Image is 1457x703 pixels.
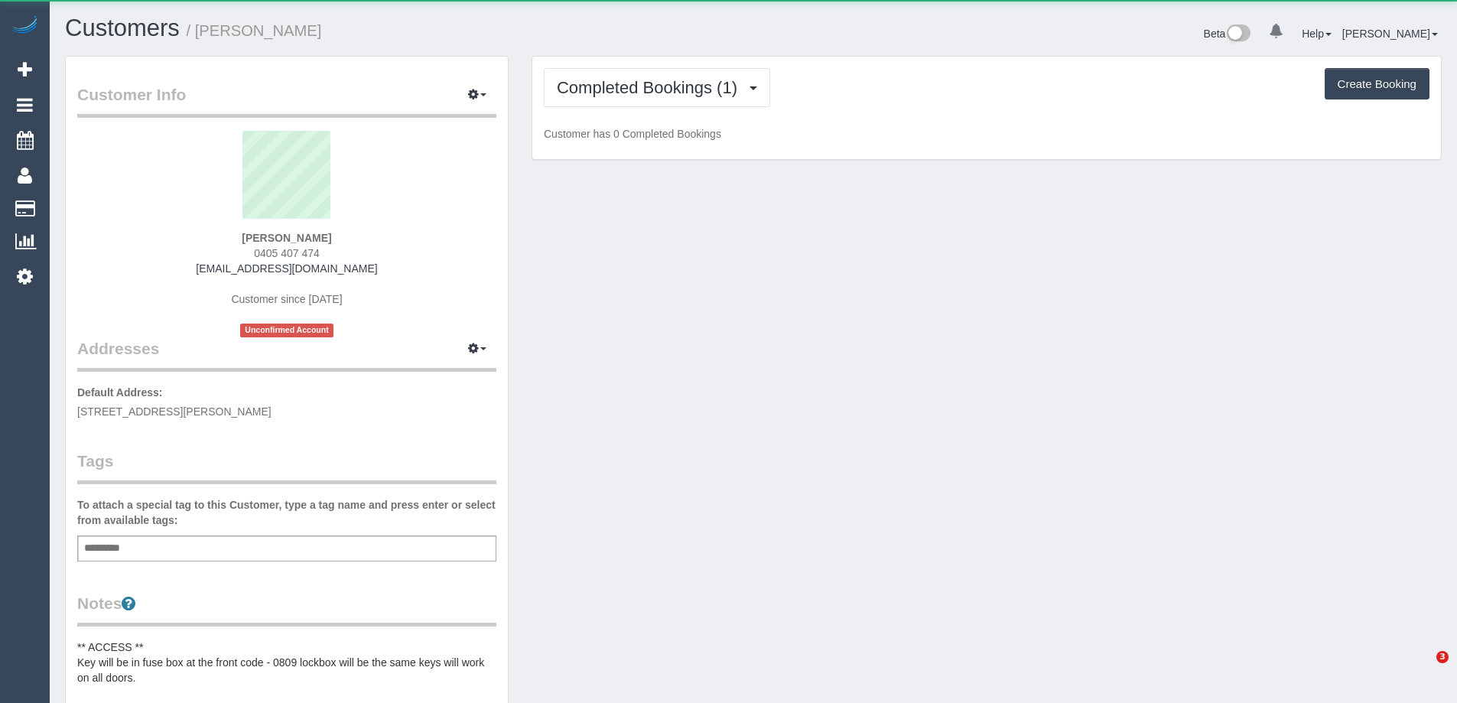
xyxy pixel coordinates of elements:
p: Customer has 0 Completed Bookings [544,126,1429,142]
span: Customer since [DATE] [231,293,342,305]
img: New interface [1225,24,1250,44]
label: To attach a special tag to this Customer, type a tag name and press enter or select from availabl... [77,497,496,528]
button: Completed Bookings (1) [544,68,770,107]
a: [EMAIL_ADDRESS][DOMAIN_NAME] [196,262,377,275]
button: Create Booking [1325,68,1429,100]
iframe: Intercom live chat [1405,651,1442,688]
a: Help [1302,28,1332,40]
label: Default Address: [77,385,163,400]
a: Beta [1204,28,1251,40]
a: Customers [65,15,180,41]
a: [PERSON_NAME] [1342,28,1438,40]
legend: Customer Info [77,83,496,118]
span: Completed Bookings (1) [557,78,745,97]
img: Automaid Logo [9,15,40,37]
span: Unconfirmed Account [240,324,333,337]
span: [STREET_ADDRESS][PERSON_NAME] [77,405,272,418]
span: 3 [1436,651,1449,663]
legend: Tags [77,450,496,484]
strong: [PERSON_NAME] [242,232,331,244]
legend: Notes [77,592,496,627]
span: 0405 407 474 [254,247,320,259]
small: / [PERSON_NAME] [187,22,322,39]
